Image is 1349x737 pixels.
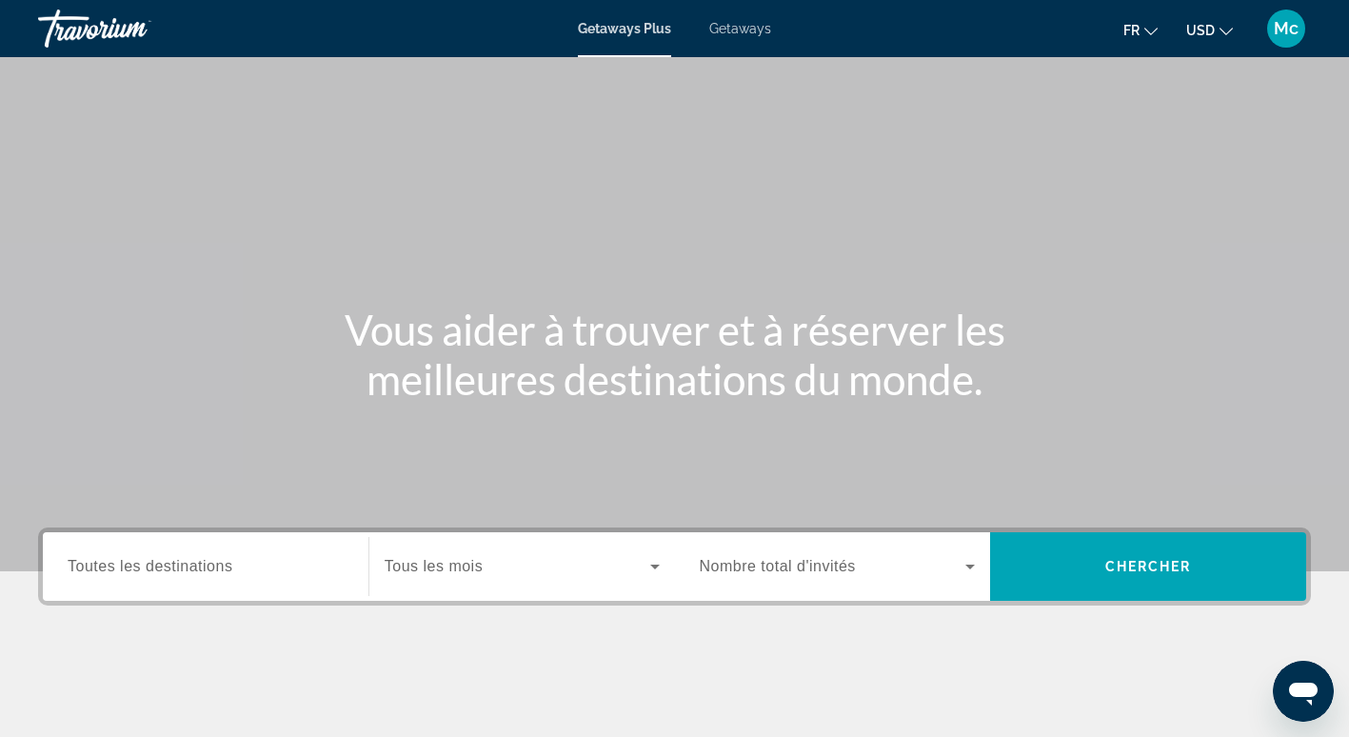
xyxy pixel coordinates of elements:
div: Search widget [43,532,1306,601]
h1: Vous aider à trouver et à réserver les meilleures destinations du monde. [318,305,1032,404]
a: Travorium [38,4,228,53]
button: Search [990,532,1306,601]
span: Nombre total d'invités [700,558,856,574]
span: Toutes les destinations [68,558,232,574]
button: User Menu [1261,9,1311,49]
iframe: Bouton de lancement de la fenêtre de messagerie [1273,661,1334,722]
button: Change currency [1186,16,1233,44]
span: fr [1123,23,1140,38]
a: Getaways Plus [578,21,671,36]
span: Mc [1274,19,1299,38]
span: USD [1186,23,1215,38]
input: Select destination [68,556,344,579]
span: Tous les mois [385,558,483,574]
a: Getaways [709,21,771,36]
button: Change language [1123,16,1158,44]
span: Chercher [1105,559,1192,574]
